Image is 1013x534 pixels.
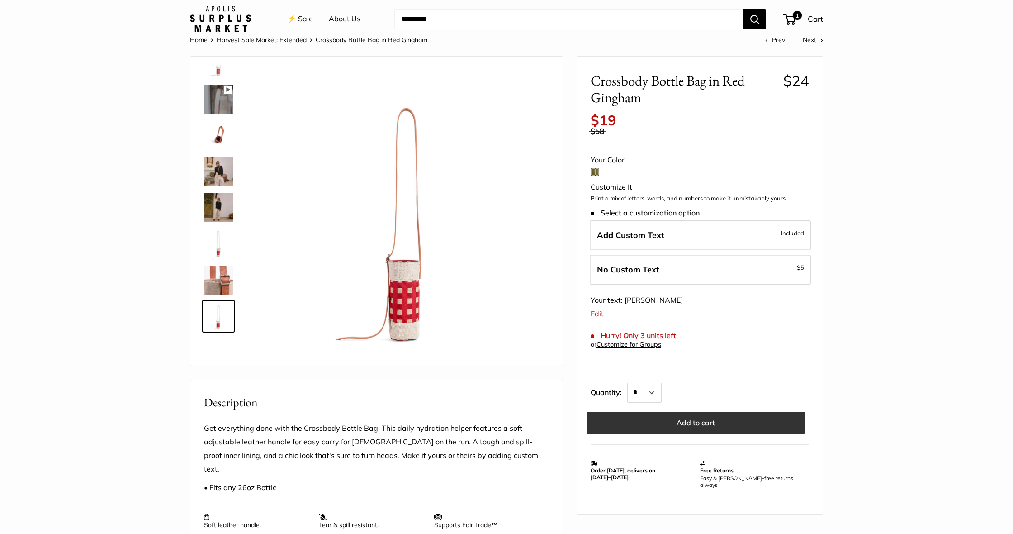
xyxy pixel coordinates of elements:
[434,513,540,529] p: Supports Fair Trade™
[781,228,804,238] span: Included
[794,262,804,273] span: -
[263,70,549,357] img: Crossbody Bottle Bag in Red Gingham
[202,191,235,224] a: description_Transform your everyday errands into moments of effortless style
[204,266,233,295] img: Crossbody Bottle Bag in Red Gingham
[590,255,811,285] label: Leave Blank
[202,155,235,188] a: description_Effortless Style
[190,34,427,46] nav: Breadcrumb
[202,83,235,115] a: description_Even available for group gifting and events
[597,230,664,240] span: Add Custom Text
[700,467,734,474] strong: Free Returns
[202,119,235,152] a: Crossbody Bottle Bag in Red Gingham
[204,193,233,222] img: description_Transform your everyday errands into moments of effortless style
[590,220,811,250] label: Add Custom Text
[204,513,310,529] p: Soft leather handle.
[319,513,425,529] p: Tear & spill resistant.
[597,264,659,275] span: No Custom Text
[204,85,233,114] img: description_Even available for group gifting and events
[204,229,233,258] img: Crossbody Bottle Bag in Red Gingham
[793,11,802,20] span: 1
[803,36,823,44] a: Next
[190,6,251,32] img: Apolis: Surplus Market
[202,300,235,333] a: Crossbody Bottle Bag in Red Gingham
[591,194,809,203] p: Print a mix of letters, words, and numbers to make it unmistakably yours.
[217,36,307,44] a: Harvest Sale Market: Extended
[204,481,549,495] p: • Fits any 26oz Bottle
[591,72,776,106] span: Crossbody Bottle Bag in Red Gingham
[591,467,655,481] strong: Order [DATE], delivers on [DATE]–[DATE]
[591,296,683,305] span: Your text: [PERSON_NAME]
[329,12,360,26] a: About Us
[591,380,627,403] label: Quantity:
[596,340,661,348] a: Customize for Groups
[591,153,809,167] div: Your Color
[591,111,616,129] span: $19
[202,264,235,296] a: Crossbody Bottle Bag in Red Gingham
[204,394,549,411] h2: Description
[591,181,809,194] div: Customize It
[765,36,785,44] a: Prev
[204,157,233,186] img: description_Effortless Style
[797,264,804,271] span: $5
[287,12,313,26] a: ⚡️ Sale
[784,12,823,26] a: 1 Cart
[808,14,823,24] span: Cart
[591,309,604,318] a: Edit
[316,36,427,44] span: Crossbody Bottle Bag in Red Gingham
[783,72,809,90] span: $24
[587,412,805,434] button: Add to cart
[700,475,805,488] p: Easy & [PERSON_NAME]-free returns, always
[202,228,235,260] a: Crossbody Bottle Bag in Red Gingham
[204,302,233,331] img: Crossbody Bottle Bag in Red Gingham
[394,9,743,29] input: Search...
[190,36,208,44] a: Home
[591,331,676,340] span: Hurry! Only 3 units left
[591,126,604,136] span: $58
[204,121,233,150] img: Crossbody Bottle Bag in Red Gingham
[591,339,661,351] div: or
[743,9,766,29] button: Search
[204,422,549,476] p: Get everything done with the Crossbody Bottle Bag. This daily hydration helper features a soft ad...
[591,209,700,217] span: Select a customization option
